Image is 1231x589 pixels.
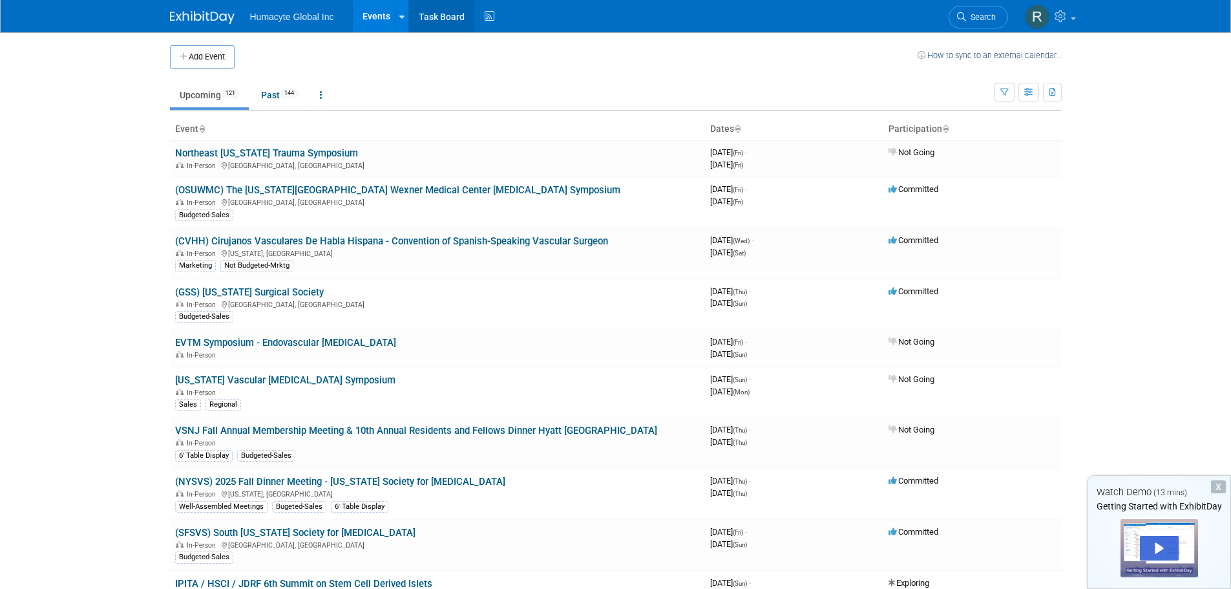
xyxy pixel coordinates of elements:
[710,437,747,447] span: [DATE]
[176,162,184,168] img: In-Person Event
[187,351,220,359] span: In-Person
[176,351,184,358] img: In-Person Event
[187,162,220,170] span: In-Person
[745,527,747,537] span: -
[710,349,747,359] span: [DATE]
[745,337,747,347] span: -
[889,286,938,296] span: Committed
[175,260,216,272] div: Marketing
[745,147,747,157] span: -
[272,501,326,513] div: Bugeted-Sales
[175,450,233,462] div: 6' Table Display
[710,387,750,396] span: [DATE]
[170,118,705,140] th: Event
[889,374,934,384] span: Not Going
[918,50,1062,60] a: How to sync to an external calendar...
[198,123,205,134] a: Sort by Event Name
[889,425,934,434] span: Not Going
[749,286,751,296] span: -
[175,197,700,207] div: [GEOGRAPHIC_DATA], [GEOGRAPHIC_DATA]
[710,248,746,257] span: [DATE]
[175,527,416,539] a: (SFSVS) South [US_STATE] Society for [MEDICAL_DATA]
[170,83,249,107] a: Upcoming121
[175,209,233,221] div: Budgeted-Sales
[710,298,747,308] span: [DATE]
[175,425,657,436] a: VSNJ Fall Annual Membership Meeting & 10th Annual Residents and Fellows Dinner Hyatt [GEOGRAPHIC_...
[889,337,934,347] span: Not Going
[251,83,308,107] a: Past144
[710,160,743,169] span: [DATE]
[710,147,747,157] span: [DATE]
[175,552,233,563] div: Budgeted-Sales
[966,12,996,22] span: Search
[175,476,505,487] a: (NYSVS) 2025 Fall Dinner Meeting - [US_STATE] Society for [MEDICAL_DATA]
[705,118,883,140] th: Dates
[889,184,938,194] span: Committed
[710,337,747,347] span: [DATE]
[710,286,751,296] span: [DATE]
[949,6,1008,28] a: Search
[187,439,220,447] span: In-Person
[1025,5,1049,29] img: Rhianna Jobe
[733,478,747,485] span: (Thu)
[710,374,751,384] span: [DATE]
[889,147,934,157] span: Not Going
[1211,480,1226,493] div: Dismiss
[749,425,751,434] span: -
[733,237,750,244] span: (Wed)
[710,578,751,588] span: [DATE]
[1153,488,1187,497] span: (13 mins)
[733,288,747,295] span: (Thu)
[331,501,388,513] div: 6' Table Display
[733,300,747,307] span: (Sun)
[175,160,700,170] div: [GEOGRAPHIC_DATA], [GEOGRAPHIC_DATA]
[733,198,743,206] span: (Fri)
[710,197,743,206] span: [DATE]
[710,184,747,194] span: [DATE]
[222,89,239,98] span: 121
[175,311,233,323] div: Budgeted-Sales
[187,389,220,397] span: In-Person
[733,149,743,156] span: (Fri)
[734,123,741,134] a: Sort by Start Date
[175,539,700,550] div: [GEOGRAPHIC_DATA], [GEOGRAPHIC_DATA]
[205,399,241,411] div: Regional
[176,541,184,548] img: In-Person Event
[942,123,949,134] a: Sort by Participation Type
[175,337,396,348] a: EVTM Symposium - Endovascular [MEDICAL_DATA]
[175,488,700,498] div: [US_STATE], [GEOGRAPHIC_DATA]
[187,250,220,258] span: In-Person
[710,425,751,434] span: [DATE]
[733,439,747,446] span: (Thu)
[176,439,184,445] img: In-Person Event
[1140,536,1179,561] div: Play
[280,89,298,98] span: 144
[237,450,295,462] div: Budgeted-Sales
[175,235,608,247] a: (CVHH) Cirujanos Vasculares De Habla Hispana - Convention of Spanish-Speaking Vascular Surgeon
[175,299,700,309] div: [GEOGRAPHIC_DATA], [GEOGRAPHIC_DATA]
[170,45,235,69] button: Add Event
[733,162,743,169] span: (Fri)
[733,427,747,434] span: (Thu)
[733,351,747,358] span: (Sun)
[889,476,938,486] span: Committed
[733,186,743,193] span: (Fri)
[710,527,747,537] span: [DATE]
[889,235,938,245] span: Committed
[187,490,220,498] span: In-Person
[733,389,750,396] span: (Mon)
[250,12,334,22] span: Humacyte Global Inc
[733,376,747,383] span: (Sun)
[883,118,1062,140] th: Participation
[733,490,747,497] span: (Thu)
[733,250,746,257] span: (Sat)
[1088,500,1230,513] div: Getting Started with ExhibitDay
[187,198,220,207] span: In-Person
[733,529,743,536] span: (Fri)
[187,301,220,309] span: In-Person
[745,184,747,194] span: -
[175,147,358,159] a: Northeast [US_STATE] Trauma Symposium
[710,539,747,549] span: [DATE]
[175,248,700,258] div: [US_STATE], [GEOGRAPHIC_DATA]
[749,476,751,486] span: -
